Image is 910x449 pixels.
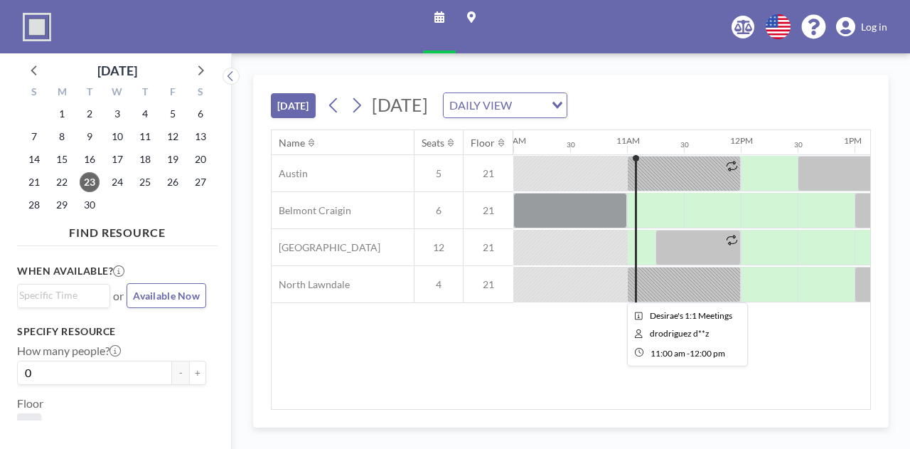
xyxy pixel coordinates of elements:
span: Monday, September 29, 2025 [52,195,72,215]
span: Monday, September 1, 2025 [52,104,72,124]
span: 4 [414,278,463,291]
span: Wednesday, September 10, 2025 [107,127,127,147]
span: Saturday, September 13, 2025 [191,127,210,147]
span: DAILY VIEW [446,96,515,115]
span: - [687,348,690,359]
span: Friday, September 19, 2025 [163,149,183,169]
div: Floor [471,137,495,149]
div: W [104,84,132,102]
span: Monday, September 22, 2025 [52,172,72,192]
span: Saturday, September 27, 2025 [191,172,210,192]
div: T [76,84,104,102]
input: Search for option [516,96,543,115]
label: Floor [17,396,43,411]
span: Log in [861,21,887,33]
span: drodriguez d**z [650,328,710,339]
button: [DATE] [271,93,316,118]
span: Tuesday, September 2, 2025 [80,104,100,124]
span: Sunday, September 21, 2025 [24,172,44,192]
span: 11:00 AM [651,348,685,359]
span: Sunday, September 28, 2025 [24,195,44,215]
span: Tuesday, September 23, 2025 [80,172,100,192]
span: Monday, September 8, 2025 [52,127,72,147]
div: 12PM [730,135,753,146]
div: 30 [567,140,575,149]
button: + [189,361,206,385]
span: [GEOGRAPHIC_DATA] [272,241,380,254]
div: F [159,84,186,102]
div: [DATE] [97,60,137,80]
span: Friday, September 26, 2025 [163,172,183,192]
span: Belmont Craigin [272,204,351,217]
span: Sunday, September 14, 2025 [24,149,44,169]
span: Thursday, September 18, 2025 [135,149,155,169]
input: Search for option [19,287,102,303]
div: Name [279,137,305,149]
div: 10AM [503,135,526,146]
div: 1PM [844,135,862,146]
span: Available Now [133,290,200,302]
button: Available Now [127,283,206,308]
div: 30 [794,140,803,149]
span: 12 [414,241,463,254]
span: Wednesday, September 3, 2025 [107,104,127,124]
div: T [131,84,159,102]
h3: Specify resource [17,325,206,338]
span: Thursday, September 4, 2025 [135,104,155,124]
span: Tuesday, September 16, 2025 [80,149,100,169]
button: - [172,361,189,385]
span: Wednesday, September 17, 2025 [107,149,127,169]
div: Search for option [18,285,109,306]
span: or [113,289,124,303]
span: Thursday, September 25, 2025 [135,172,155,192]
div: Seats [422,137,444,149]
span: 21 [464,278,513,291]
span: Tuesday, September 9, 2025 [80,127,100,147]
div: 30 [680,140,689,149]
span: 12:00 PM [690,348,725,359]
div: Search for option [444,93,567,117]
img: organization-logo [23,13,51,41]
span: 21 [464,241,513,254]
span: Wednesday, September 24, 2025 [107,172,127,192]
span: North Lawndale [272,278,350,291]
label: How many people? [17,344,121,358]
div: S [186,84,214,102]
span: Friday, September 5, 2025 [163,104,183,124]
div: 11AM [616,135,640,146]
span: Saturday, September 6, 2025 [191,104,210,124]
span: Sunday, September 7, 2025 [24,127,44,147]
div: S [21,84,48,102]
span: Saturday, September 20, 2025 [191,149,210,169]
span: 21 [464,167,513,180]
span: Desirae's 1:1 Meetings [650,310,732,321]
span: 5 [414,167,463,180]
a: Log in [836,17,887,37]
span: Thursday, September 11, 2025 [135,127,155,147]
span: 6 [414,204,463,217]
span: [DATE] [372,94,428,115]
span: 21 [464,204,513,217]
span: Austin [272,167,308,180]
span: 21 [23,419,36,433]
span: Tuesday, September 30, 2025 [80,195,100,215]
span: Friday, September 12, 2025 [163,127,183,147]
span: Monday, September 15, 2025 [52,149,72,169]
div: M [48,84,76,102]
h4: FIND RESOURCE [17,220,218,240]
